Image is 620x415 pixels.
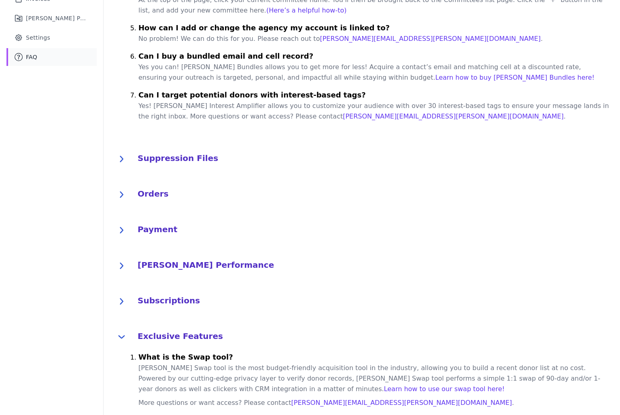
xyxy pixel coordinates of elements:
[138,222,610,235] h4: Payment
[138,398,610,408] p: More questions or want access? Please contact .
[113,293,610,309] button: Subscriptions
[138,329,610,342] h4: Exclusive Features
[26,34,50,42] span: Settings
[138,49,610,62] h4: Can I buy a bundled email and cell record?
[113,186,610,203] button: Orders
[113,222,610,238] button: Payment
[138,88,610,101] h4: Can I target potential donors with interest-based tags?
[138,363,610,394] p: [PERSON_NAME] Swap tool is the most budget-friendly acquisition tool in the industry, allowing yo...
[138,34,610,44] p: No problem! We can do this for you. Please reach out to .
[113,151,610,167] button: Suppression Files
[6,48,97,66] a: FAQ
[320,35,541,42] a: [PERSON_NAME][EMAIL_ADDRESS][PERSON_NAME][DOMAIN_NAME]
[138,101,610,122] p: Yes! [PERSON_NAME] Interest Amplifier allows you to customize your audience with over 30 interest...
[6,9,97,27] a: [PERSON_NAME] Performance
[26,14,87,22] span: [PERSON_NAME] Performance
[138,350,610,363] h4: What is the Swap tool?
[343,112,564,120] a: [PERSON_NAME][EMAIL_ADDRESS][PERSON_NAME][DOMAIN_NAME]
[291,399,512,407] a: [PERSON_NAME][EMAIL_ADDRESS][PERSON_NAME][DOMAIN_NAME]
[435,74,595,81] a: Learn how to buy [PERSON_NAME] Bundles here!
[26,53,37,61] span: FAQ
[113,329,610,345] button: Exclusive Features
[266,6,347,14] a: (Here’s a helpful how-to)
[113,258,610,274] button: [PERSON_NAME] Performance
[138,258,610,271] h4: [PERSON_NAME] Performance
[138,62,610,83] p: Yes you can! [PERSON_NAME] Bundles allows you to get more for less! Acquire a contact’s email and...
[384,385,505,393] a: Learn how to use our swap tool here!
[138,21,610,34] h4: How can I add or change the agency my account is linked to?
[138,293,610,306] h4: Subscriptions
[6,29,97,47] a: Settings
[138,186,610,199] h4: Orders
[138,151,610,164] h4: Suppression Files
